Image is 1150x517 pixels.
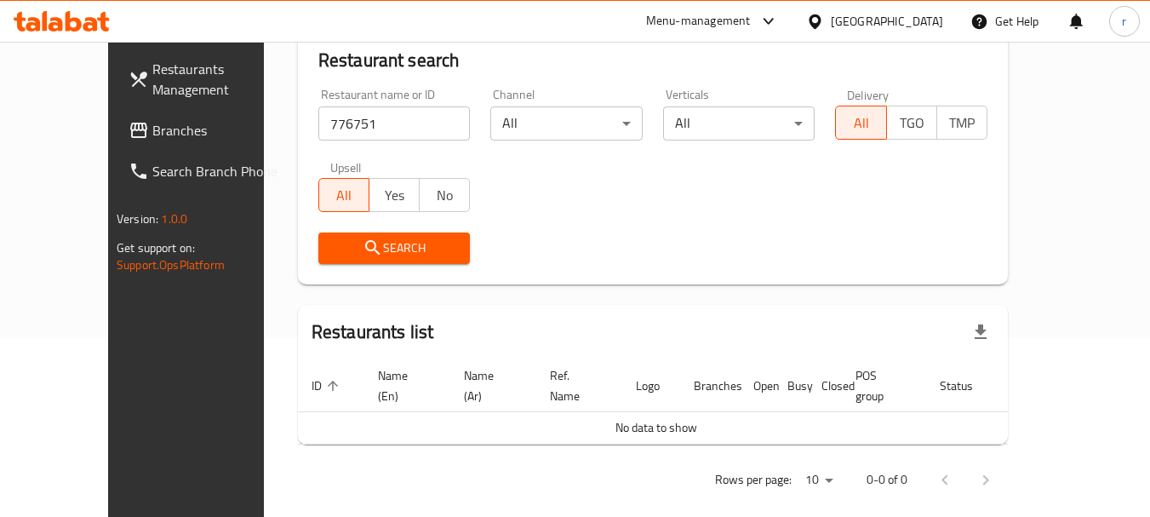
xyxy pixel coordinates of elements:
span: All [326,183,363,208]
div: [GEOGRAPHIC_DATA] [831,12,943,31]
div: All [490,106,643,141]
button: TMP [936,106,987,140]
span: Search [332,238,457,259]
a: Search Branch Phone [115,151,300,192]
h2: Restaurant search [318,48,987,73]
span: POS group [855,365,906,406]
input: Search for restaurant name or ID.. [318,106,471,141]
button: No [419,178,470,212]
span: ID [312,376,344,396]
div: Menu-management [646,11,751,32]
div: All [663,106,815,141]
th: Closed [808,360,842,412]
span: r [1122,12,1126,31]
a: Branches [115,110,300,151]
span: No [426,183,463,208]
span: Status [940,376,995,396]
th: Logo [622,360,680,412]
button: Search [318,233,471,264]
span: Yes [376,183,413,208]
th: Branches [680,360,740,412]
span: Name (Ar) [464,365,516,406]
a: Support.OpsPlatform [117,254,225,276]
label: Delivery [847,89,890,101]
th: Busy [774,360,808,412]
span: TMP [944,111,981,135]
th: Open [740,360,774,412]
div: Rows per page: [798,468,839,493]
button: TGO [886,106,937,140]
h2: Restaurants list [312,319,433,345]
span: All [843,111,879,135]
label: Upsell [330,161,362,173]
span: Branches [152,120,287,141]
span: TGO [894,111,930,135]
span: 1.0.0 [161,208,187,230]
span: Get support on: [117,237,195,259]
button: Yes [369,178,420,212]
button: All [835,106,886,140]
span: Search Branch Phone [152,161,287,181]
span: Version: [117,208,158,230]
span: Restaurants Management [152,59,287,100]
table: enhanced table [298,360,1074,445]
p: 0-0 of 0 [867,469,907,491]
span: No data to show [615,416,697,439]
div: Export file [960,312,1001,353]
button: All [318,178,369,212]
span: Ref. Name [550,365,602,406]
a: Restaurants Management [115,49,300,110]
span: Name (En) [378,365,430,406]
p: Rows per page: [715,469,792,491]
